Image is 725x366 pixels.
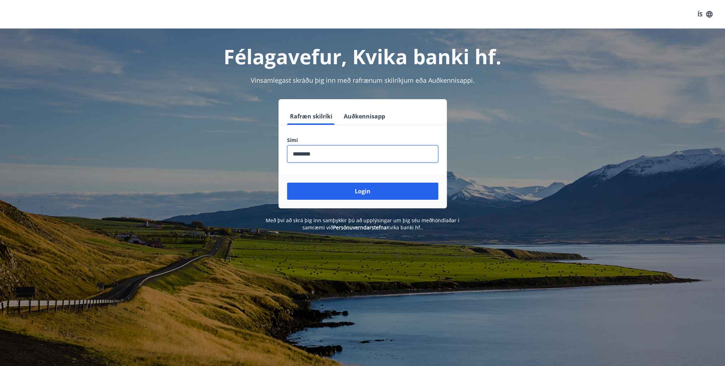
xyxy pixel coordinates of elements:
h1: Félagavefur, Kvika banki hf. [114,43,611,70]
button: ÍS [694,8,716,21]
button: Login [287,183,438,200]
button: Auðkennisapp [341,108,388,125]
button: Rafræn skilríki [287,108,335,125]
a: Persónuverndarstefna [333,224,387,231]
span: Með því að skrá þig inn samþykkir þú að upplýsingar um þig séu meðhöndlaðar í samræmi við Kvika b... [266,217,459,231]
label: Sími [287,137,438,144]
span: Vinsamlegast skráðu þig inn með rafrænum skilríkjum eða Auðkennisappi. [251,76,475,85]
